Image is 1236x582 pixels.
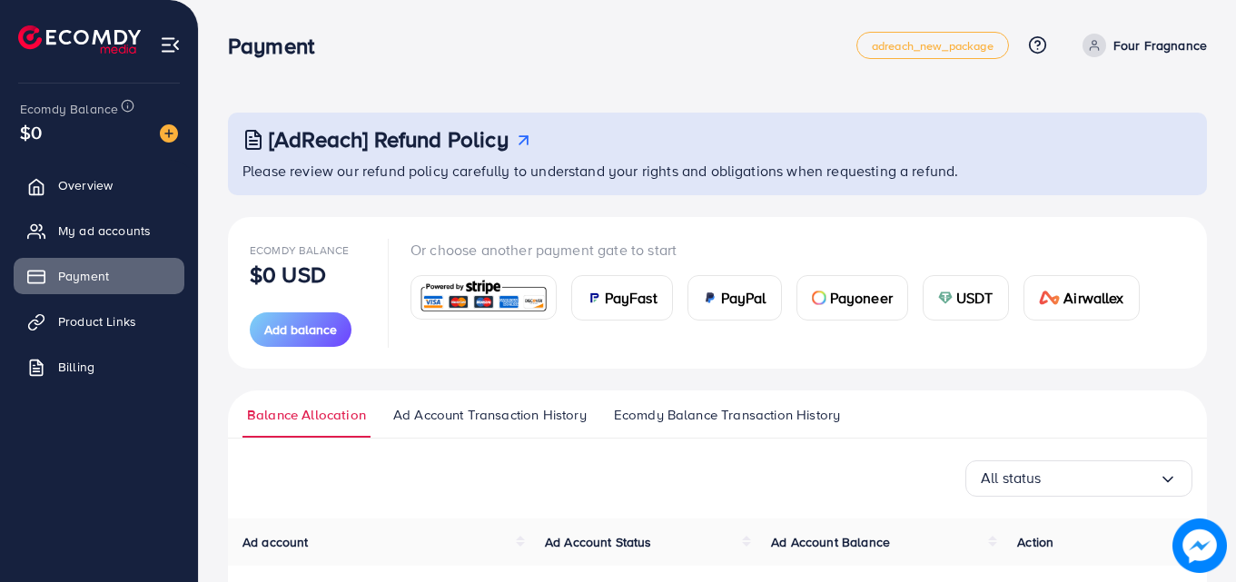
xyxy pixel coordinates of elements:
a: Overview [14,167,184,203]
p: Four Fragnance [1113,35,1207,56]
span: PayPal [721,287,766,309]
span: Ad Account Status [545,533,652,551]
img: card [938,291,953,305]
a: Billing [14,349,184,385]
span: Ecomdy Balance Transaction History [614,405,840,425]
span: Airwallex [1063,287,1123,309]
img: image [160,124,178,143]
h3: Payment [228,33,329,59]
p: Please review our refund policy carefully to understand your rights and obligations when requesti... [242,160,1196,182]
img: image [1174,520,1224,570]
span: Ad Account Balance [771,533,890,551]
span: USDT [956,287,994,309]
a: card [410,275,557,320]
span: Ecomdy Balance [20,100,118,118]
span: adreach_new_package [872,40,994,52]
span: All status [981,464,1042,492]
h3: [AdReach] Refund Policy [269,126,509,153]
span: $0 [20,119,42,145]
img: card [703,291,717,305]
input: Search for option [1042,464,1159,492]
a: cardPayFast [571,275,673,321]
a: cardAirwallex [1023,275,1140,321]
a: cardPayoneer [796,275,908,321]
span: Add balance [264,321,337,339]
span: PayFast [605,287,658,309]
a: cardPayPal [687,275,782,321]
span: Payoneer [830,287,893,309]
a: Product Links [14,303,184,340]
div: Search for option [965,460,1192,497]
p: $0 USD [250,263,326,285]
a: My ad accounts [14,212,184,249]
img: card [812,291,826,305]
a: Payment [14,258,184,294]
img: logo [18,25,141,54]
span: Billing [58,358,94,376]
img: card [1039,291,1061,305]
span: Ecomdy Balance [250,242,349,258]
span: Overview [58,176,113,194]
p: Or choose another payment gate to start [410,239,1154,261]
span: Ad account [242,533,309,551]
span: Action [1017,533,1053,551]
button: Add balance [250,312,351,347]
img: card [417,278,550,317]
a: cardUSDT [923,275,1009,321]
img: card [587,291,601,305]
img: menu [160,35,181,55]
span: My ad accounts [58,222,151,240]
span: Payment [58,267,109,285]
span: Ad Account Transaction History [393,405,587,425]
span: Product Links [58,312,136,330]
a: Four Fragnance [1075,34,1207,57]
a: adreach_new_package [856,32,1009,59]
span: Balance Allocation [247,405,366,425]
